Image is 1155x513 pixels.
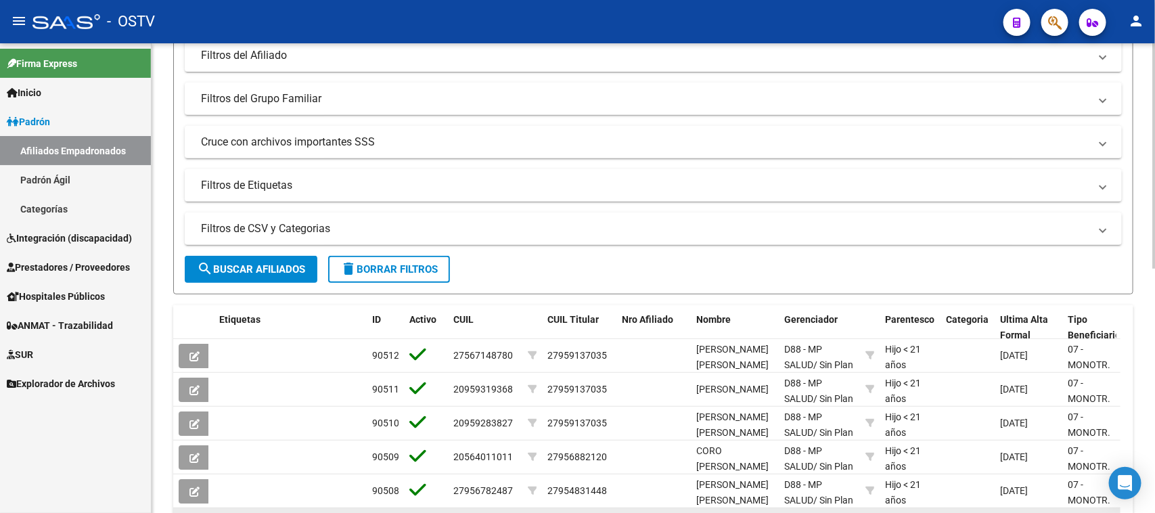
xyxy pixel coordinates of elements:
datatable-header-cell: Ultima Alta Formal [995,305,1062,350]
span: Hijo < 21 años [885,479,921,506]
mat-icon: person [1128,13,1144,29]
div: [DATE] [1000,449,1057,465]
span: 90508 [372,485,399,496]
span: Hijo < 21 años [885,378,921,404]
span: Gerenciador [784,314,838,325]
span: CUIL [453,314,474,325]
button: Borrar Filtros [328,256,450,283]
span: Nro Afiliado [622,314,673,325]
mat-panel-title: Filtros de CSV y Categorias [201,221,1089,236]
span: Padrón [7,114,50,129]
span: / Sin Plan [813,495,853,506]
span: 07 - MONOTR. SOCIALES [1068,378,1111,420]
div: [DATE] [1000,483,1057,499]
datatable-header-cell: Nombre [691,305,779,350]
span: D88 - MP SALUD [784,479,822,506]
span: [PERSON_NAME] [PERSON_NAME] [696,411,769,438]
span: CORO [PERSON_NAME] [696,445,769,472]
datatable-header-cell: CUIL Titular [542,305,616,350]
span: Hijo < 21 años [885,411,921,438]
mat-panel-title: Filtros del Afiliado [201,48,1089,63]
span: Buscar Afiliados [197,263,305,275]
span: [PERSON_NAME] [PERSON_NAME] [696,479,769,506]
span: 90511 [372,384,399,395]
span: Hijo < 21 años [885,344,921,370]
datatable-header-cell: Activo [404,305,448,350]
span: D88 - MP SALUD [784,344,822,370]
span: 90512 [372,350,399,361]
span: Hospitales Públicos [7,289,105,304]
span: / Sin Plan [813,359,853,370]
mat-expansion-panel-header: Filtros del Afiliado [185,39,1122,72]
span: / Sin Plan [813,427,853,438]
span: Integración (discapacidad) [7,231,132,246]
mat-panel-title: Filtros de Etiquetas [201,178,1089,193]
span: D88 - MP SALUD [784,445,822,472]
div: Open Intercom Messenger [1109,467,1141,499]
div: 27954831448 [547,483,607,499]
div: 27959137035 [547,416,607,431]
button: Buscar Afiliados [185,256,317,283]
datatable-header-cell: Categoria [941,305,995,350]
div: 20564011011 [453,449,513,465]
span: SUR [7,347,33,362]
span: Prestadores / Proveedores [7,260,130,275]
mat-expansion-panel-header: Filtros del Grupo Familiar [185,83,1122,115]
span: Borrar Filtros [340,263,438,275]
span: Inicio [7,85,41,100]
datatable-header-cell: CUIL [448,305,522,350]
div: 27959137035 [547,348,607,363]
div: 20959319368 [453,382,513,397]
span: Ultima Alta Formal [1000,314,1048,340]
datatable-header-cell: ID [367,305,404,350]
mat-panel-title: Cruce con archivos importantes SSS [201,135,1089,150]
span: Activo [409,314,436,325]
mat-icon: delete [340,261,357,277]
span: [PERSON_NAME] [PERSON_NAME] [696,344,769,370]
datatable-header-cell: Parentesco [880,305,941,350]
span: Categoria [946,314,989,325]
mat-icon: search [197,261,213,277]
span: 07 - MONOTR. SOCIALES [1068,411,1111,453]
mat-expansion-panel-header: Filtros de Etiquetas [185,169,1122,202]
span: / Sin Plan [813,461,853,472]
div: [DATE] [1000,348,1057,363]
div: 27956782487 [453,483,513,499]
mat-panel-title: Filtros del Grupo Familiar [201,91,1089,106]
div: 27956882120 [547,449,607,465]
span: Hijo < 21 años [885,445,921,472]
mat-icon: menu [11,13,27,29]
span: Tipo Beneficiario [1068,314,1120,340]
div: 27567148780 [453,348,513,363]
span: [PERSON_NAME] [696,384,769,395]
div: [DATE] [1000,382,1057,397]
span: D88 - MP SALUD [784,378,822,404]
span: CUIL Titular [547,314,599,325]
span: - OSTV [107,7,155,37]
span: D88 - MP SALUD [784,411,822,438]
span: 90509 [372,451,399,462]
div: 20959283827 [453,416,513,431]
mat-expansion-panel-header: Filtros de CSV y Categorias [185,213,1122,245]
datatable-header-cell: Etiquetas [214,305,367,350]
span: 90510 [372,418,399,428]
datatable-header-cell: Tipo Beneficiario [1062,305,1116,350]
span: Etiquetas [219,314,261,325]
datatable-header-cell: Nro Afiliado [616,305,691,350]
span: Parentesco [885,314,934,325]
span: 07 - MONOTR. SOCIALES [1068,445,1111,487]
div: 27959137035 [547,382,607,397]
span: ID [372,314,381,325]
span: 07 - MONOTR. SOCIALES [1068,344,1111,386]
span: Explorador de Archivos [7,376,115,391]
div: [DATE] [1000,416,1057,431]
datatable-header-cell: Gerenciador [779,305,860,350]
span: / Sin Plan [813,393,853,404]
mat-expansion-panel-header: Cruce con archivos importantes SSS [185,126,1122,158]
span: ANMAT - Trazabilidad [7,318,113,333]
span: Nombre [696,314,731,325]
span: Firma Express [7,56,77,71]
